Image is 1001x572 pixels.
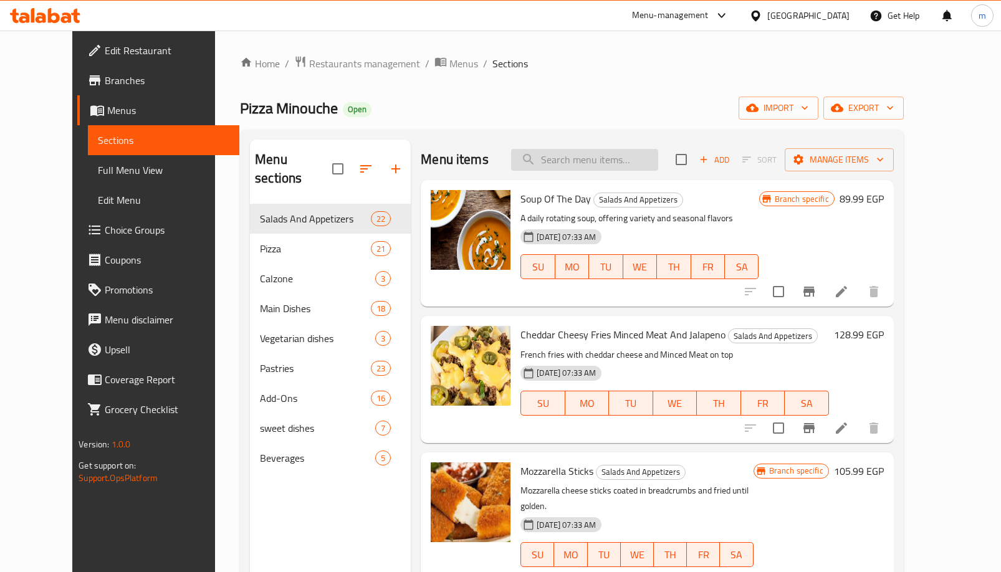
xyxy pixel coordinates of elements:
[594,258,618,276] span: TU
[697,391,741,416] button: TH
[381,154,411,184] button: Add section
[834,326,884,343] h6: 128.99 EGP
[112,436,131,452] span: 1.0.0
[343,102,371,117] div: Open
[532,231,601,243] span: [DATE] 07:33 AM
[77,365,239,394] a: Coverage Report
[105,43,229,58] span: Edit Restaurant
[859,277,889,307] button: delete
[526,546,549,564] span: SU
[570,394,605,412] span: MO
[859,413,889,443] button: delete
[250,443,411,473] div: Beverages5
[609,391,653,416] button: TU
[749,100,808,116] span: import
[250,323,411,353] div: Vegetarian dishes3
[449,56,478,71] span: Menus
[260,301,371,316] div: Main Dishes
[285,56,289,71] li: /
[250,204,411,234] div: Salads And Appetizers22
[79,457,136,474] span: Get support on:
[343,104,371,115] span: Open
[565,391,610,416] button: MO
[834,462,884,480] h6: 105.99 EGP
[107,103,229,118] span: Menus
[240,94,338,122] span: Pizza Minouche
[687,542,720,567] button: FR
[767,9,850,22] div: [GEOGRAPHIC_DATA]
[833,100,894,116] span: export
[431,326,510,406] img: Cheddar Cheesy Fries Minced Meat And Jalapeno
[376,452,390,464] span: 5
[614,394,648,412] span: TU
[979,9,986,22] span: m
[764,465,828,477] span: Branch specific
[594,193,682,207] span: Salads And Appetizers
[691,254,725,279] button: FR
[662,258,686,276] span: TH
[371,211,391,226] div: items
[240,55,904,72] nav: breadcrumb
[823,97,904,120] button: export
[593,193,683,207] div: Salads And Appetizers
[325,156,351,182] span: Select all sections
[659,546,682,564] span: TH
[88,155,239,185] a: Full Menu View
[794,277,824,307] button: Branch-specific-item
[520,254,555,279] button: SU
[532,367,601,379] span: [DATE] 07:33 AM
[105,282,229,297] span: Promotions
[260,391,371,406] span: Add-Ons
[588,542,621,567] button: TU
[692,546,715,564] span: FR
[555,254,589,279] button: MO
[376,422,390,434] span: 7
[520,483,753,514] p: Mozzarella cheese sticks coated in breadcrumbs and fried until golden.
[593,546,616,564] span: TU
[765,279,792,305] span: Select to update
[621,542,654,567] button: WE
[371,361,391,376] div: items
[725,254,759,279] button: SA
[770,193,834,205] span: Branch specific
[492,56,528,71] span: Sections
[77,305,239,335] a: Menu disclaimer
[77,95,239,125] a: Menus
[105,73,229,88] span: Branches
[371,393,390,404] span: 16
[694,150,734,169] span: Add item
[79,470,158,486] a: Support.OpsPlatform
[728,328,818,343] div: Salads And Appetizers
[532,519,601,531] span: [DATE] 07:33 AM
[371,243,390,255] span: 21
[371,301,391,316] div: items
[260,450,375,465] span: Beverages
[520,211,759,226] p: A daily rotating soup, offering variety and seasonal flavors
[560,258,584,276] span: MO
[250,234,411,264] div: Pizza21
[375,450,391,465] div: items
[250,293,411,323] div: Main Dishes18
[668,146,694,173] span: Select section
[260,241,371,256] span: Pizza
[105,312,229,327] span: Menu disclaimer
[260,331,375,346] span: Vegetarian dishes
[623,254,657,279] button: WE
[483,56,487,71] li: /
[105,222,229,237] span: Choice Groups
[628,258,652,276] span: WE
[250,264,411,293] div: Calzone3
[520,347,828,363] p: French fries with cheddar cheese and Minced Meat on top
[260,271,375,286] span: Calzone
[632,8,709,23] div: Menu-management
[834,284,849,299] a: Edit menu item
[729,329,817,343] span: Salads And Appetizers
[526,394,560,412] span: SU
[260,421,375,436] span: sweet dishes
[250,353,411,383] div: Pastries23
[260,211,371,226] span: Salads And Appetizers
[720,542,753,567] button: SA
[741,391,785,416] button: FR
